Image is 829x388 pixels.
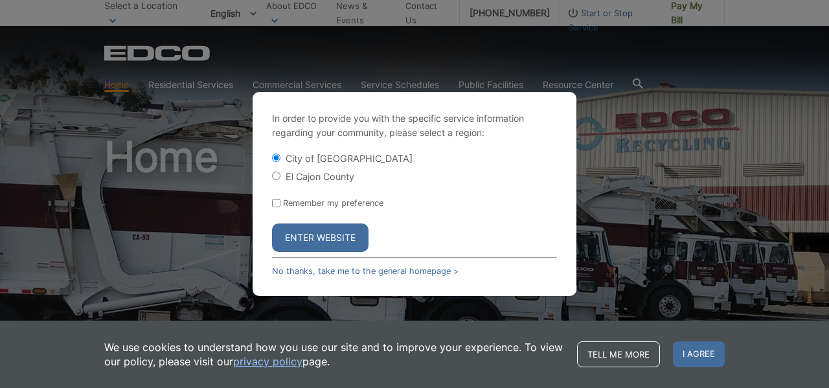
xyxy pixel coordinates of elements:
[577,341,660,367] a: Tell me more
[233,354,302,369] a: privacy policy
[286,171,354,182] label: El Cajon County
[272,223,369,252] button: Enter Website
[272,111,557,140] p: In order to provide you with the specific service information regarding your community, please se...
[283,198,383,208] label: Remember my preference
[673,341,725,367] span: I agree
[104,340,564,369] p: We use cookies to understand how you use our site and to improve your experience. To view our pol...
[272,266,459,276] a: No thanks, take me to the general homepage >
[286,153,413,164] label: City of [GEOGRAPHIC_DATA]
